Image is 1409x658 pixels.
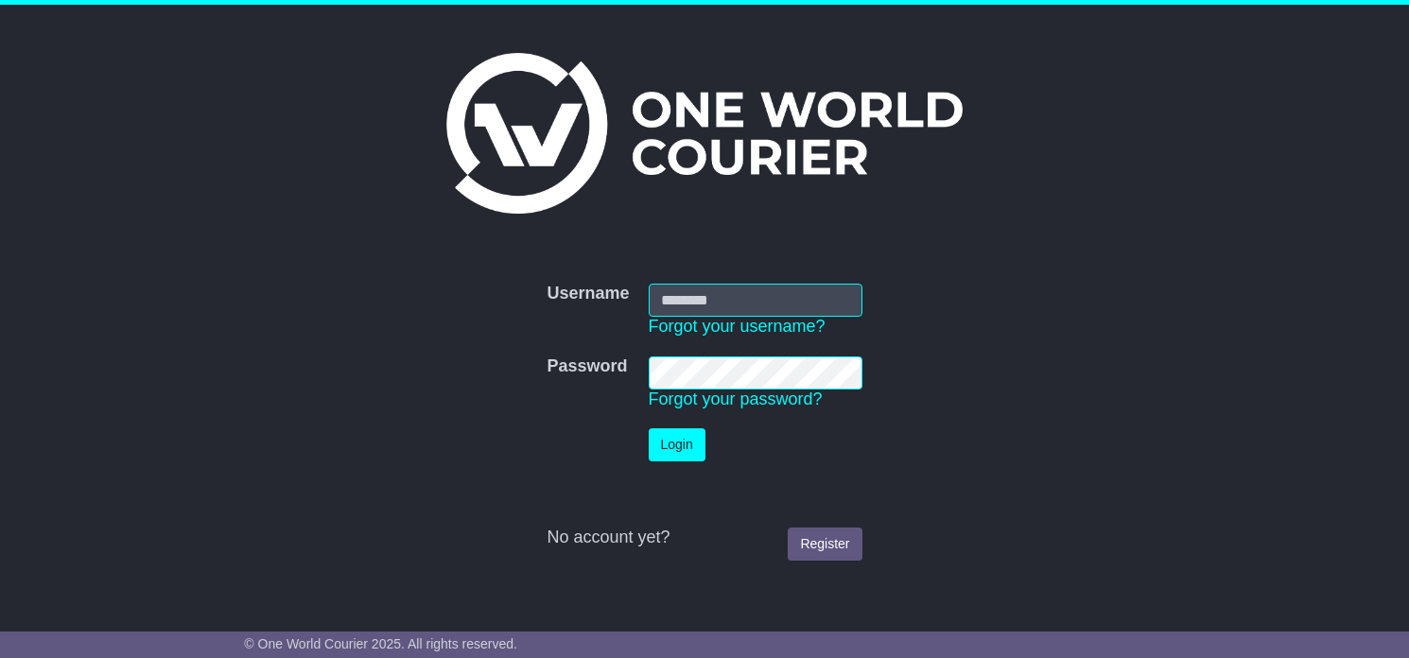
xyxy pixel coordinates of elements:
label: Password [547,356,627,377]
a: Forgot your password? [649,390,823,408]
img: One World [446,53,963,214]
a: Register [788,528,861,561]
span: © One World Courier 2025. All rights reserved. [244,636,517,651]
div: No account yet? [547,528,861,548]
a: Forgot your username? [649,317,826,336]
button: Login [649,428,705,461]
label: Username [547,284,629,304]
